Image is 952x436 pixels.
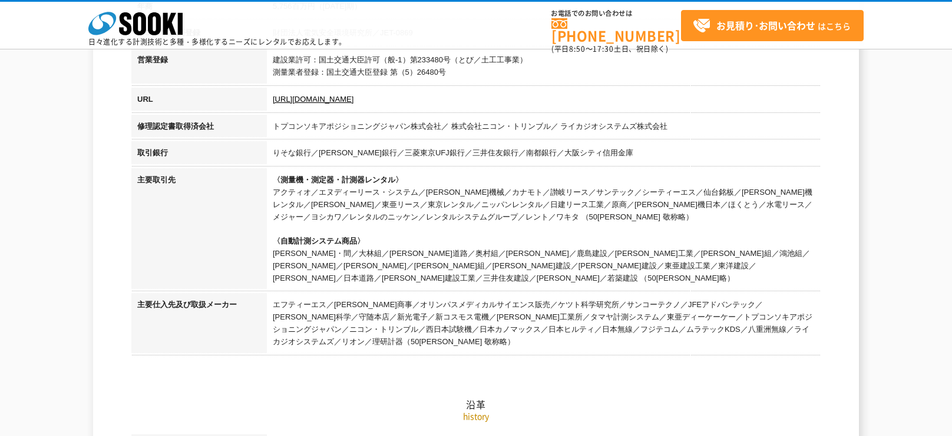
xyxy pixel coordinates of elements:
span: 〈測量機・測定器・計測器レンタル〉 [273,175,403,184]
span: 8:50 [569,44,586,54]
th: URL [131,88,267,115]
th: 主要取引先 [131,168,267,293]
a: [PHONE_NUMBER] [551,18,681,42]
td: アクティオ／エヌディーリース・システム／[PERSON_NAME]機械／カナモト／讃岐リース／サンテック／シーティーエス／仙台銘板／[PERSON_NAME]機レンタル／[PERSON_NAME... [267,168,821,293]
span: はこちら [693,17,851,35]
td: りそな銀行／[PERSON_NAME]銀行／三菱東京UFJ銀行／三井住友銀行／南都銀行／大阪シティ信用金庫 [267,141,821,168]
a: お見積り･お問い合わせはこちら [681,10,864,41]
span: 17:30 [593,44,614,54]
th: 修理認定書取得済会社 [131,115,267,142]
p: 日々進化する計測技術と多種・多様化するニーズにレンタルでお応えします。 [88,38,346,45]
td: 建設業許可：国土交通大臣許可（般-1）第233480号（とび／土工工事業） 測量業者登録：国土交通大臣登録 第（5）26480号 [267,48,821,88]
span: 〈自動計測システム商品〉 [273,237,365,245]
span: お電話でのお問い合わせは [551,10,681,17]
p: history [131,410,821,422]
h2: 沿革 [131,281,821,411]
td: エフティーエス／[PERSON_NAME]商事／オリンパスメディカルサイエンス販売／ケツト科学研究所／サンコーテクノ／JFEアドバンテック／[PERSON_NAME]科学／守随本店／新光電子／新... [267,293,821,357]
th: 営業登録 [131,48,267,88]
span: (平日 ～ 土日、祝日除く) [551,44,668,54]
td: トプコンソキアポジショニングジャパン株式会社／ 株式会社ニコン・トリンブル／ ライカジオシステムズ株式会社 [267,115,821,142]
th: 取引銀行 [131,141,267,168]
a: [URL][DOMAIN_NAME] [273,95,353,104]
strong: お見積り･お問い合わせ [716,18,815,32]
